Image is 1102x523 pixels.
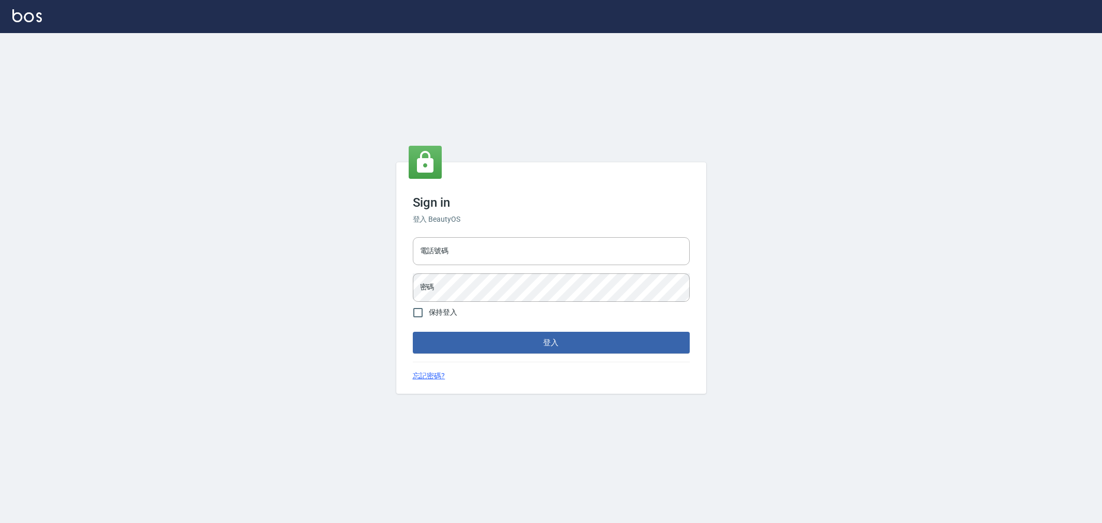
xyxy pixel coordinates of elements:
[429,307,458,318] span: 保持登入
[413,371,445,381] a: 忘記密碼?
[413,195,690,210] h3: Sign in
[413,214,690,225] h6: 登入 BeautyOS
[12,9,42,22] img: Logo
[413,332,690,353] button: 登入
